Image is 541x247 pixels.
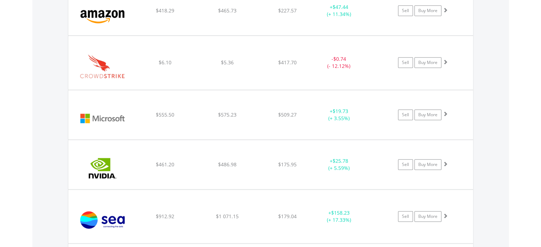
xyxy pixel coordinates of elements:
span: $227.57 [278,7,297,14]
a: Sell [398,159,413,170]
span: $1 071.15 [216,213,239,220]
span: $175.95 [278,161,297,168]
div: + (+ 5.59%) [312,157,366,172]
span: $418.29 [155,7,174,14]
span: $509.27 [278,111,297,118]
div: - (- 12.12%) [312,55,366,70]
a: Buy More [414,109,441,120]
span: $5.36 [221,59,234,66]
span: $486.98 [218,161,237,168]
img: EQU.US.SE.png [72,199,133,241]
img: EQU.US.CRWD.png [72,45,133,87]
a: Sell [398,109,413,120]
div: + (+ 11.34%) [312,4,366,18]
span: $19.73 [333,108,348,114]
img: EQU.US.NVDA.png [72,149,133,187]
div: + (+ 17.33%) [312,209,366,224]
span: $6.10 [158,59,171,66]
a: Sell [398,211,413,222]
span: $465.73 [218,7,237,14]
a: Buy More [414,5,441,16]
span: $912.92 [155,213,174,220]
span: $25.78 [333,157,348,164]
a: Buy More [414,57,441,68]
a: Sell [398,57,413,68]
img: EQU.US.MSFT.png [72,99,133,138]
a: Buy More [414,159,441,170]
span: $575.23 [218,111,237,118]
span: $555.50 [155,111,174,118]
a: Sell [398,5,413,16]
span: $47.44 [333,4,348,10]
span: $179.04 [278,213,297,220]
span: $461.20 [155,161,174,168]
div: + (+ 3.55%) [312,108,366,122]
span: $417.70 [278,59,297,66]
span: $0.74 [333,55,346,62]
a: Buy More [414,211,441,222]
span: $158.23 [331,209,350,216]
